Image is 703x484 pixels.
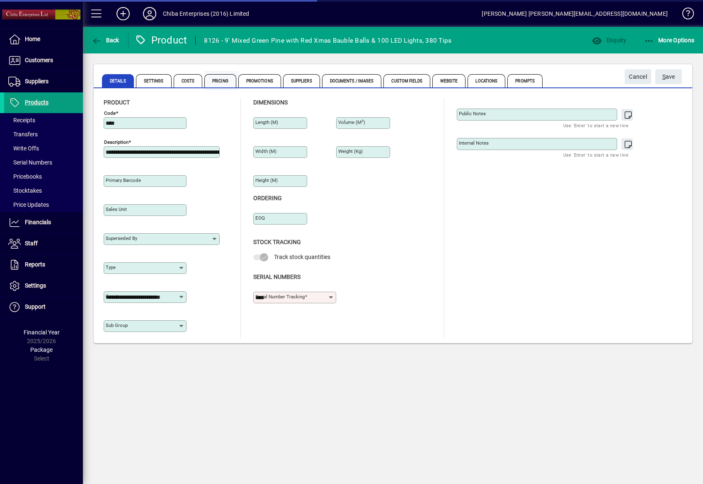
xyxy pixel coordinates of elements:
[8,187,42,194] span: Stocktakes
[25,57,53,63] span: Customers
[163,7,250,20] div: Chiba Enterprises (2016) Limited
[25,219,51,225] span: Financials
[255,215,265,221] mat-label: EOQ
[361,119,364,123] sup: 3
[104,110,116,116] mat-label: Code
[204,34,451,47] div: 8126 - 9′ Mixed Green Pine with Red Xmas Bauble Balls & 100 LED Lights, 380 Tips
[4,233,83,254] a: Staff
[174,74,203,87] span: Costs
[8,131,38,138] span: Transfers
[4,276,83,296] a: Settings
[8,145,39,152] span: Write Offs
[468,74,505,87] span: Locations
[642,33,697,48] button: More Options
[338,148,363,154] mat-label: Weight (Kg)
[110,6,136,21] button: Add
[4,50,83,71] a: Customers
[25,303,46,310] span: Support
[4,169,83,184] a: Pricebooks
[8,201,49,208] span: Price Updates
[255,294,305,300] mat-label: Serial Number tracking
[238,74,281,87] span: Promotions
[662,70,675,84] span: ave
[459,140,489,146] mat-label: Internal Notes
[24,329,60,336] span: Financial Year
[83,33,128,48] app-page-header-button: Back
[136,6,163,21] button: Profile
[253,99,288,106] span: Dimensions
[4,184,83,198] a: Stocktakes
[4,155,83,169] a: Serial Numbers
[25,261,45,268] span: Reports
[135,34,187,47] div: Product
[4,141,83,155] a: Write Offs
[25,36,40,42] span: Home
[253,195,282,201] span: Ordering
[4,212,83,233] a: Financials
[4,29,83,50] a: Home
[383,74,430,87] span: Custom Fields
[338,119,365,125] mat-label: Volume (m )
[629,70,647,84] span: Cancel
[8,173,42,180] span: Pricebooks
[4,297,83,317] a: Support
[283,74,320,87] span: Suppliers
[106,235,137,241] mat-label: Superseded by
[255,177,278,183] mat-label: Height (m)
[255,119,278,125] mat-label: Length (m)
[106,322,128,328] mat-label: Sub group
[106,264,116,270] mat-label: Type
[432,74,466,87] span: Website
[106,177,141,183] mat-label: Primary barcode
[8,159,52,166] span: Serial Numbers
[322,74,382,87] span: Documents / Images
[625,69,651,84] button: Cancel
[25,99,48,106] span: Products
[104,139,128,145] mat-label: Description
[106,293,119,299] mat-label: Group
[255,148,276,154] mat-label: Width (m)
[563,121,628,130] mat-hint: Use 'Enter' to start a new line
[90,33,121,48] button: Back
[253,239,301,245] span: Stock Tracking
[25,78,48,85] span: Suppliers
[102,74,134,87] span: Details
[92,37,119,44] span: Back
[4,198,83,212] a: Price Updates
[25,240,38,247] span: Staff
[563,150,628,160] mat-hint: Use 'Enter' to start a new line
[104,99,130,106] span: Product
[662,73,666,80] span: S
[4,113,83,127] a: Receipts
[8,117,35,123] span: Receipts
[253,273,301,280] span: Serial Numbers
[482,7,668,20] div: [PERSON_NAME] [PERSON_NAME][EMAIL_ADDRESS][DOMAIN_NAME]
[204,74,236,87] span: Pricing
[644,37,695,44] span: More Options
[136,74,172,87] span: Settings
[106,206,127,212] mat-label: Sales unit
[30,346,53,353] span: Package
[4,127,83,141] a: Transfers
[4,254,83,275] a: Reports
[676,2,693,29] a: Knowledge Base
[655,69,682,84] button: Save
[274,254,330,260] span: Track stock quantities
[4,71,83,92] a: Suppliers
[507,74,543,87] span: Prompts
[25,282,46,289] span: Settings
[459,111,486,116] mat-label: Public Notes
